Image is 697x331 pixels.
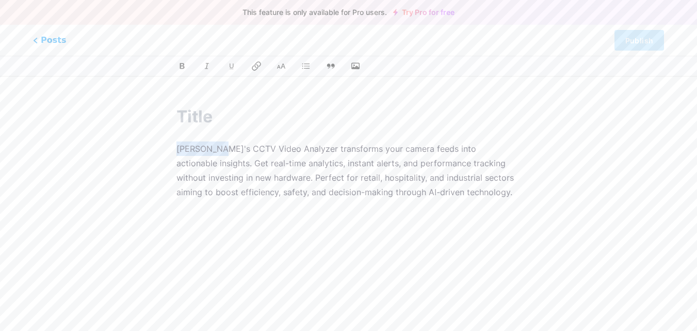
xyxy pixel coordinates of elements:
input: Title [176,104,521,129]
a: Try Pro for free [393,8,455,17]
p: [PERSON_NAME]'s CCTV Video Analyzer transforms your camera feeds into actionable insights. Get re... [176,141,521,214]
span: Publish [625,36,653,45]
button: Publish [614,30,664,51]
span: This feature is only available for Pro users. [242,5,387,20]
span: Posts [33,34,66,46]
